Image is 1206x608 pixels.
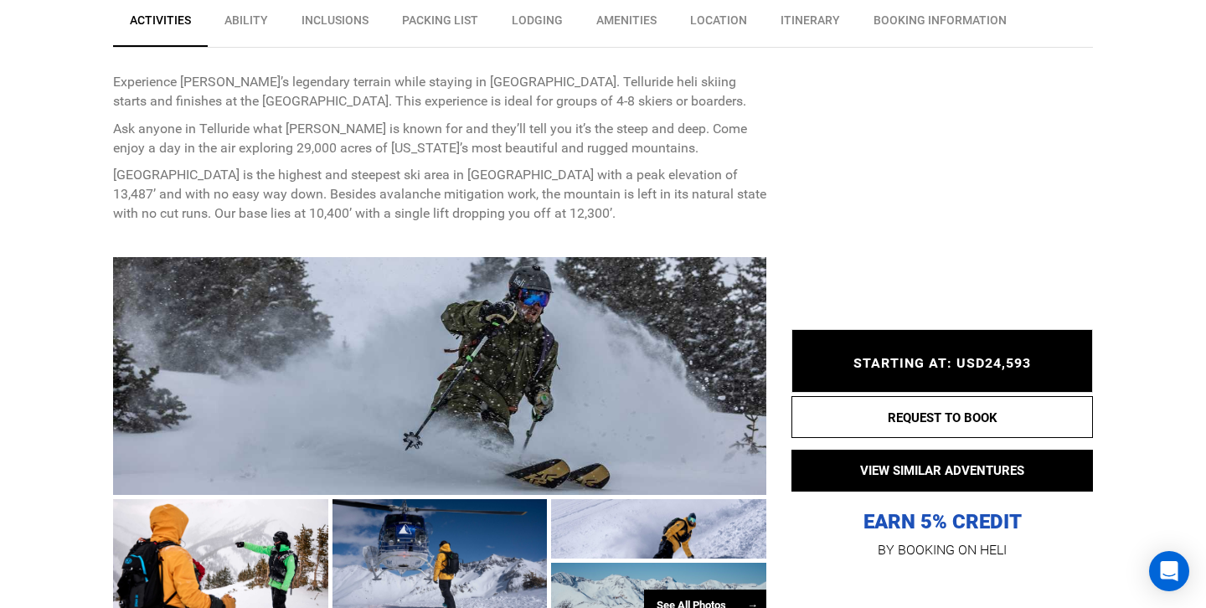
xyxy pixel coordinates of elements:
[673,3,764,45] a: Location
[853,355,1031,371] span: STARTING AT: USD24,593
[791,396,1093,438] button: REQUEST TO BOOK
[1149,551,1189,591] div: Open Intercom Messenger
[208,3,285,45] a: Ability
[580,3,673,45] a: Amenities
[285,3,385,45] a: Inclusions
[764,3,857,45] a: Itinerary
[113,73,766,111] p: Experience [PERSON_NAME]’s legendary terrain while staying in [GEOGRAPHIC_DATA]. Telluride heli s...
[791,538,1093,562] p: BY BOOKING ON HELI
[791,342,1093,535] p: EARN 5% CREDIT
[113,3,208,47] a: Activities
[385,3,495,45] a: Packing List
[113,166,766,224] p: [GEOGRAPHIC_DATA] is the highest and steepest ski area in [GEOGRAPHIC_DATA] with a peak elevation...
[113,120,766,158] p: Ask anyone in Telluride what [PERSON_NAME] is known for and they’ll tell you it’s the steep and d...
[791,450,1093,492] button: VIEW SIMILAR ADVENTURES
[495,3,580,45] a: Lodging
[857,3,1023,45] a: BOOKING INFORMATION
